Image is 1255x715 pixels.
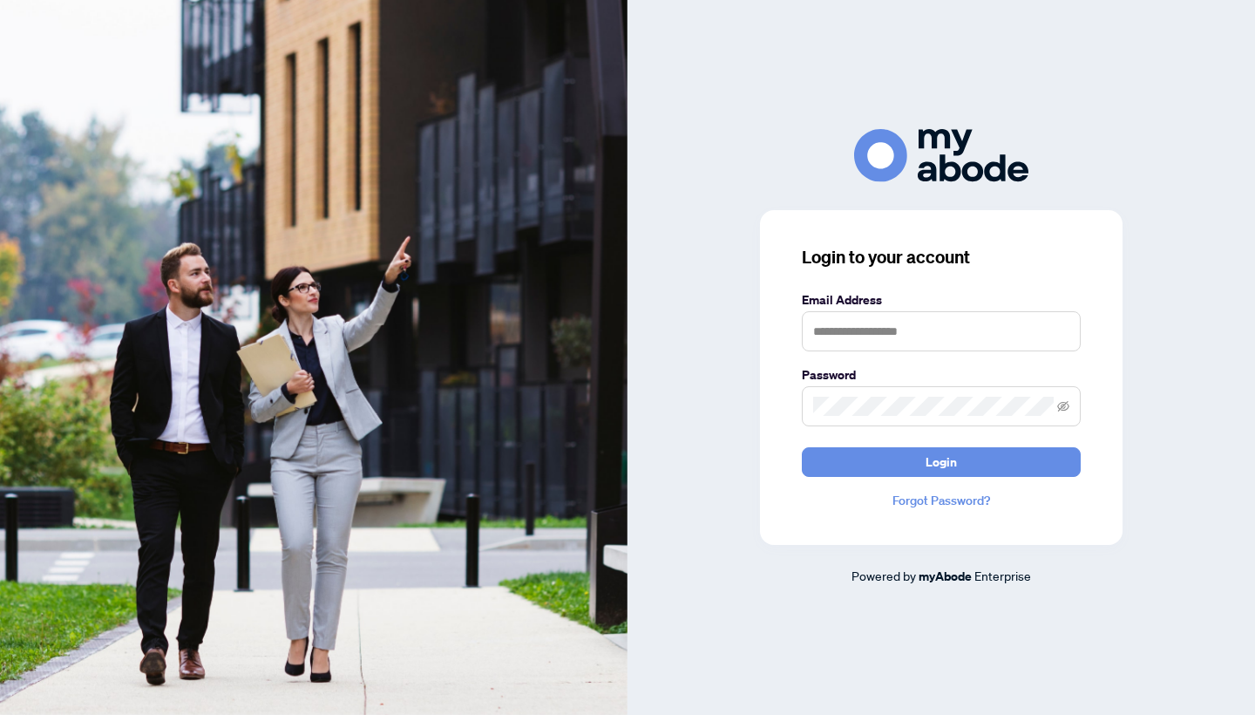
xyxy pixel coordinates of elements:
h3: Login to your account [802,245,1081,269]
span: Enterprise [974,568,1031,583]
span: Login [926,448,957,476]
span: Powered by [851,568,916,583]
span: eye-invisible [1057,400,1069,412]
label: Password [802,365,1081,385]
button: Login [802,447,1081,477]
label: Email Address [802,290,1081,310]
a: myAbode [919,567,972,586]
img: ma-logo [854,129,1028,182]
a: Forgot Password? [802,491,1081,510]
